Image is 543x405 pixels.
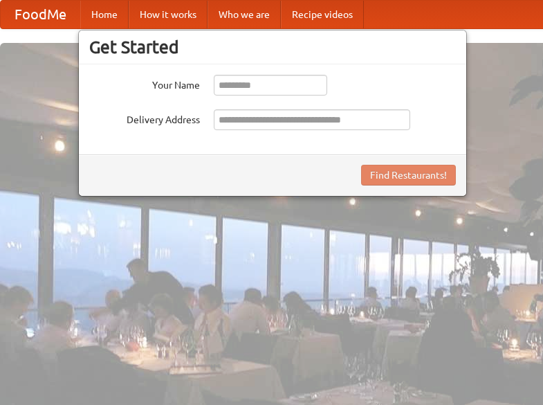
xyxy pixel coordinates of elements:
[281,1,364,28] a: Recipe videos
[89,37,456,57] h3: Get Started
[129,1,208,28] a: How it works
[80,1,129,28] a: Home
[361,165,456,186] button: Find Restaurants!
[208,1,281,28] a: Who we are
[1,1,80,28] a: FoodMe
[89,75,200,92] label: Your Name
[89,109,200,127] label: Delivery Address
